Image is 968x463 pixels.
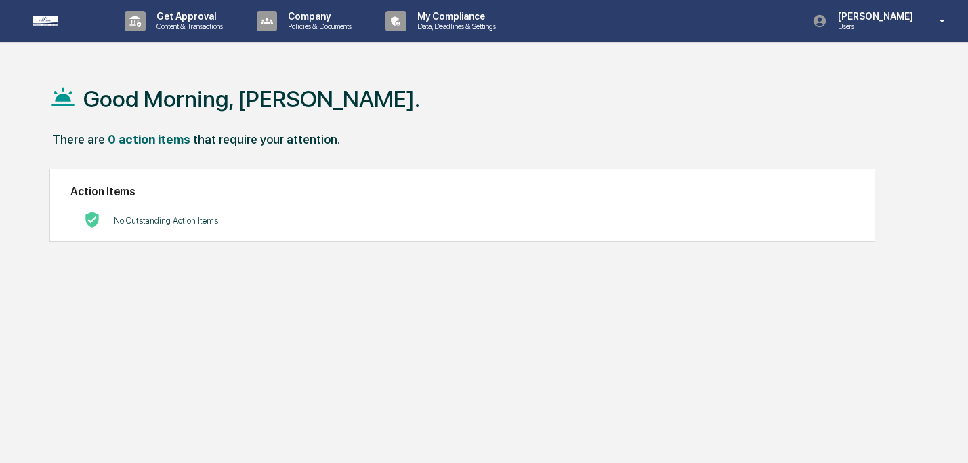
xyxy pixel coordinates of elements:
[146,11,230,22] p: Get Approval
[827,11,920,22] p: [PERSON_NAME]
[277,11,358,22] p: Company
[193,132,340,146] div: that require your attention.
[70,185,854,198] h2: Action Items
[33,16,98,26] img: logo
[146,22,230,31] p: Content & Transactions
[108,132,190,146] div: 0 action items
[52,132,105,146] div: There are
[83,85,420,113] h1: Good Morning, [PERSON_NAME].
[277,22,358,31] p: Policies & Documents
[406,22,503,31] p: Data, Deadlines & Settings
[84,212,100,228] img: No Actions logo
[827,22,920,31] p: Users
[114,216,218,226] p: No Outstanding Action Items
[406,11,503,22] p: My Compliance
